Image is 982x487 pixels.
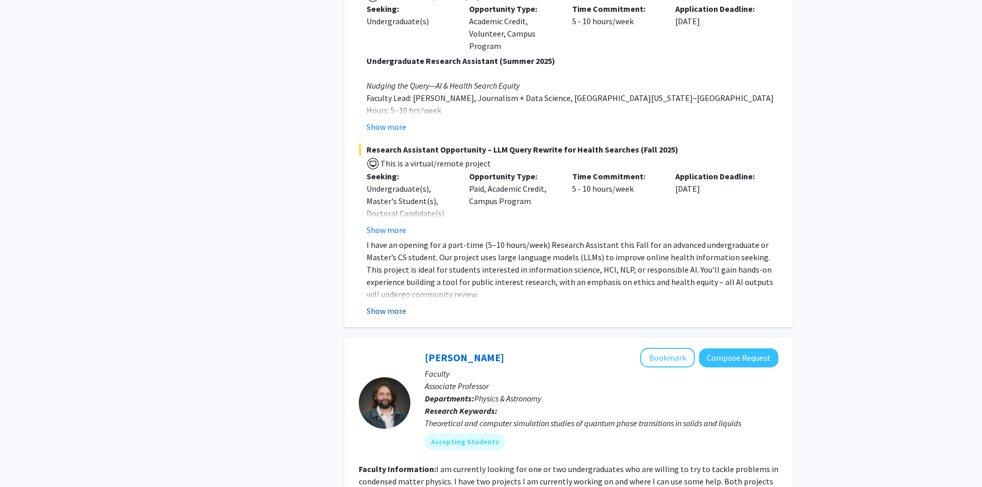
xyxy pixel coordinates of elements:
[572,3,660,15] p: Time Commitment:
[367,15,454,27] div: Undergraduate(s)
[367,224,406,236] button: Show more
[474,393,541,404] span: Physics & Astronomy
[425,406,497,416] b: Research Keywords:
[367,182,454,244] div: Undergraduate(s), Master's Student(s), Doctoral Candidate(s) (PhD, MD, DMD, PharmD, etc.)
[367,105,441,115] span: Hours: 5~10 hrs/week
[359,464,436,474] b: Faculty Information:
[425,393,474,404] b: Departments:
[425,380,778,392] p: Associate Professor
[564,170,668,236] div: 5 - 10 hours/week
[367,305,406,317] button: Show more
[564,3,668,52] div: 5 - 10 hours/week
[367,170,454,182] p: Seeking:
[367,56,555,66] strong: Undergraduate Research Assistant (Summer 2025)
[461,170,564,236] div: Paid, Academic Credit, Campus Program
[675,3,763,15] p: Application Deadline:
[461,3,564,52] div: Academic Credit, Volunteer, Campus Program
[367,239,778,300] p: I have an opening for a part-time (5–10 hours/week) Research Assistant this Fall for an advanced ...
[367,121,406,133] button: Show more
[8,441,44,479] iframe: Chat
[367,93,774,103] span: Faculty Lead: [PERSON_NAME], Journalism + Data Science, [GEOGRAPHIC_DATA][US_STATE]–[GEOGRAPHIC_D...
[469,3,557,15] p: Opportunity Type:
[469,170,557,182] p: Opportunity Type:
[668,3,771,52] div: [DATE]
[675,170,763,182] p: Application Deadline:
[572,170,660,182] p: Time Commitment:
[699,348,778,367] button: Compose Request to Wouter Montfrooij
[379,158,491,169] span: This is a virtual/remote project
[367,3,454,15] p: Seeking:
[367,80,520,91] em: Nudging the Query—AI & Health Search Equity
[359,143,778,156] span: Research Assistant Opportunity – LLM Query Rewrite for Health Searches (Fall 2025)
[640,348,695,367] button: Add Wouter Montfrooij to Bookmarks
[668,170,771,236] div: [DATE]
[425,351,504,364] a: [PERSON_NAME]
[425,367,778,380] p: Faculty
[425,417,778,429] div: Theoretical and computer simulation studies of quantum phase transitions in solids and liquids
[425,433,505,450] mat-chip: Accepting Students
